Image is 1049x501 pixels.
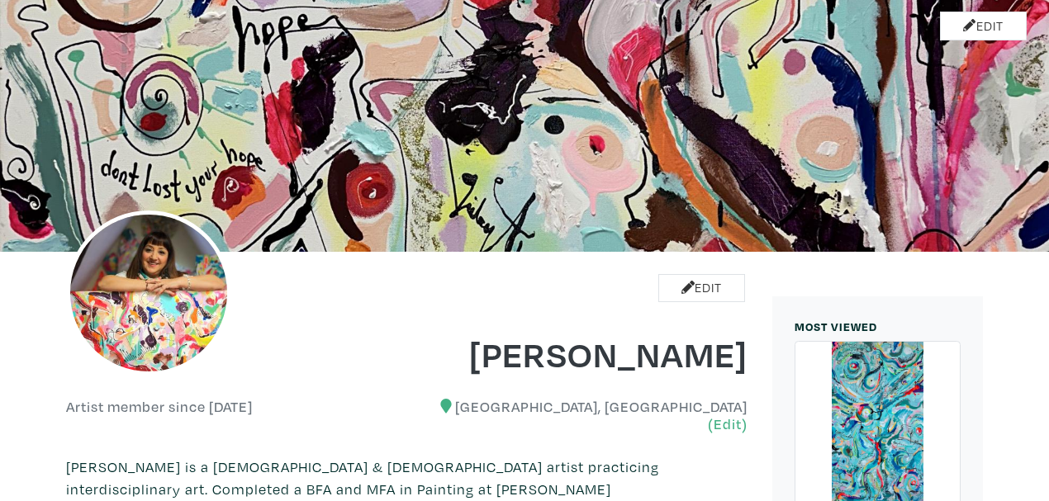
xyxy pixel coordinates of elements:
a: Edit [658,274,745,303]
a: (Edit) [708,415,748,432]
h6: Artist member since [DATE] [66,398,253,416]
img: phpThumb.php [66,210,231,376]
small: MOST VIEWED [795,319,877,334]
a: Edit [940,12,1027,40]
h6: [GEOGRAPHIC_DATA], [GEOGRAPHIC_DATA] [420,398,748,433]
h1: [PERSON_NAME] [420,331,748,376]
